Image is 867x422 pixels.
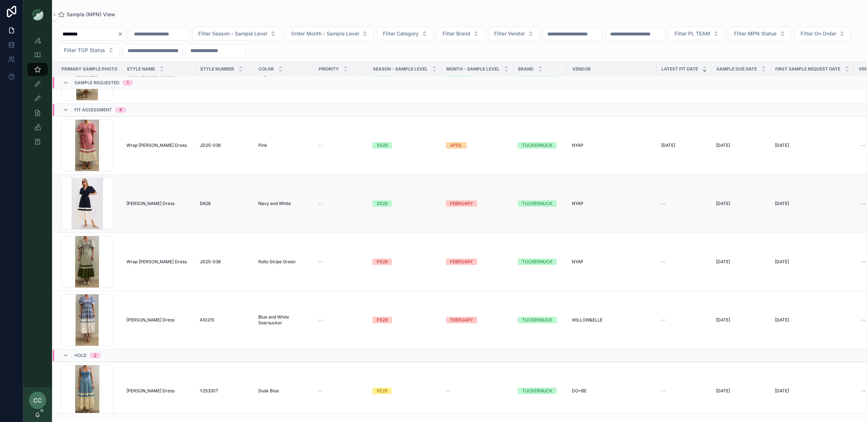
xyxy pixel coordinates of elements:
[446,259,509,265] a: FEBRUARY
[775,259,789,265] span: [DATE]
[126,142,191,148] a: Wrap [PERSON_NAME] Dress
[318,201,364,206] a: --
[198,30,267,37] span: Filter Season - Sample Level
[33,396,42,405] span: CC
[58,43,120,57] button: Select Button
[259,66,274,72] span: Color
[200,388,250,394] a: Y25330T
[200,66,234,72] span: Style Number
[522,259,552,265] div: TUCKERNUCK
[674,30,710,37] span: Filter PL TEAM
[488,27,540,41] button: Select Button
[522,317,552,323] div: TUCKERNUCK
[518,142,563,149] a: TUCKERNUCK
[200,201,211,206] span: D628
[126,317,174,323] span: [PERSON_NAME] Dress
[200,388,219,394] span: Y25330T
[258,388,310,394] a: Dusk Blue
[450,200,473,207] div: FEBRUARY
[716,201,730,206] span: [DATE]
[200,201,250,206] a: D628
[716,142,730,148] span: [DATE]
[775,142,850,148] a: [DATE]
[794,27,851,41] button: Select Button
[200,259,221,265] span: JD25-036
[716,201,766,206] a: [DATE]
[64,47,105,54] span: Filter TOP Status
[372,317,437,323] a: PS26
[377,200,388,207] div: SS26
[450,142,462,149] div: APRIL
[446,317,509,323] a: FEBRUARY
[74,107,112,113] span: Fit Assessment
[200,142,221,148] span: JD25-036
[446,66,500,72] span: MONTH - SAMPLE LEVEL
[377,259,388,265] div: PS26
[258,388,279,394] span: Dusk Blue
[126,317,191,323] a: [PERSON_NAME] Dress
[94,353,96,358] div: 2
[319,66,339,72] span: PRIORITY
[572,317,603,323] span: WILLOW&ELLE
[518,66,534,72] span: Brand
[446,142,509,149] a: APRIL
[436,27,485,41] button: Select Button
[200,317,214,323] span: A10215
[861,259,866,265] div: --
[127,66,155,72] span: Style Name
[661,388,707,394] a: --
[775,388,789,394] span: [DATE]
[661,317,707,323] a: --
[661,142,707,148] a: [DATE]
[572,201,583,206] span: NYAP
[518,200,563,207] a: TUCKERNUCK
[775,142,789,148] span: [DATE]
[572,388,652,394] a: DO+BE
[377,317,388,323] div: PS26
[318,259,323,265] span: --
[572,142,583,148] span: NYAP
[258,142,267,148] span: Pink
[126,142,187,148] span: Wrap [PERSON_NAME] Dress
[372,388,437,394] a: RE26
[258,142,310,148] a: Pink
[572,142,652,148] a: NYAP
[258,314,310,326] a: Blue and White Seersucker
[258,259,296,265] span: Rollo Stripe Green
[318,142,364,148] a: --
[377,27,433,41] button: Select Button
[200,142,250,148] a: JD25-036
[716,317,766,323] a: [DATE]
[61,66,117,72] span: PRIMARY SAMPLE PHOTO
[518,388,563,394] a: TUCKERNUCK
[318,317,364,323] a: --
[446,388,509,394] a: --
[522,142,552,149] div: TUCKERNUCK
[318,142,323,148] span: --
[443,30,470,37] span: Filter Brand
[572,259,652,265] a: NYAP
[446,200,509,207] a: FEBRUARY
[126,388,191,394] a: [PERSON_NAME] Dress
[126,201,174,206] span: [PERSON_NAME] Dress
[661,201,707,206] a: --
[318,259,364,265] a: --
[318,388,364,394] a: --
[661,66,698,72] span: Latest Fit Date
[66,11,115,18] span: Sample (MPN) View
[372,259,437,265] a: PS26
[661,388,665,394] span: --
[119,107,122,113] div: 4
[383,30,419,37] span: Filter Category
[728,27,791,41] button: Select Button
[572,201,652,206] a: NYAP
[450,317,473,323] div: FEBRUARY
[258,259,310,265] a: Rollo Stripe Green
[716,259,730,265] span: [DATE]
[127,80,129,86] div: 1
[775,201,850,206] a: [DATE]
[373,66,428,72] span: Season - Sample Level
[126,201,191,206] a: [PERSON_NAME] Dress
[668,27,725,41] button: Select Button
